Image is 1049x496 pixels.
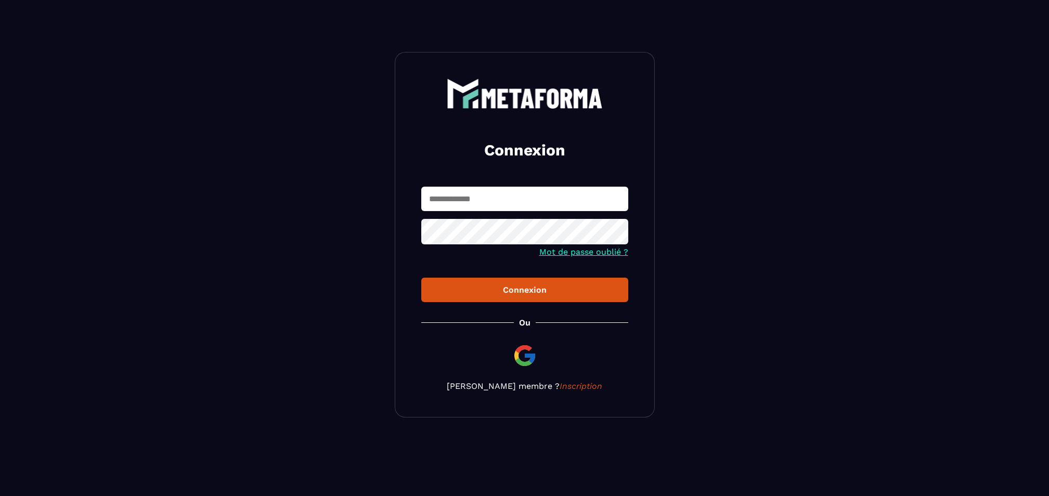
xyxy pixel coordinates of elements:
button: Connexion [421,278,628,302]
p: [PERSON_NAME] membre ? [421,381,628,391]
a: logo [421,79,628,109]
h2: Connexion [434,140,616,161]
img: google [512,343,537,368]
a: Mot de passe oublié ? [539,247,628,257]
img: logo [447,79,603,109]
a: Inscription [560,381,602,391]
p: Ou [519,318,530,328]
div: Connexion [430,285,620,295]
